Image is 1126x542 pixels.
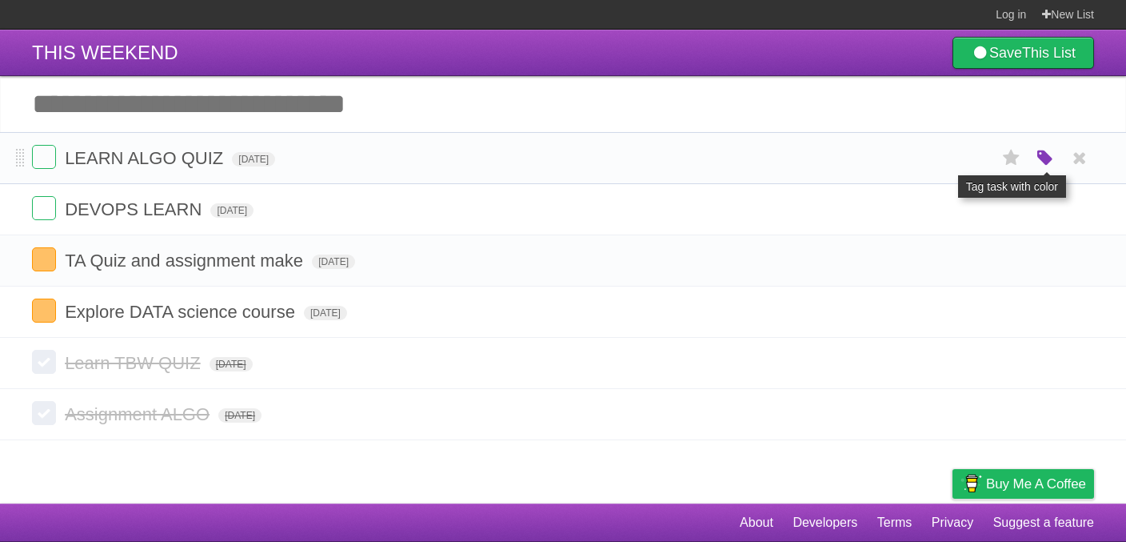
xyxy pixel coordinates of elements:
[952,37,1094,69] a: SaveThis List
[932,508,973,538] a: Privacy
[986,470,1086,498] span: Buy me a coffee
[65,148,227,168] span: LEARN ALGO QUIZ
[312,255,355,269] span: [DATE]
[65,404,214,424] span: Assignment ALGO
[304,306,347,320] span: [DATE]
[877,508,912,538] a: Terms
[32,247,56,271] label: Done
[960,470,982,497] img: Buy me a coffee
[65,353,205,373] span: Learn TBW QUIZ
[996,145,1027,171] label: Star task
[1022,45,1076,61] b: This List
[993,508,1094,538] a: Suggest a feature
[65,302,299,322] span: Explore DATA science course
[232,152,275,167] span: [DATE]
[32,350,56,374] label: Done
[32,145,56,169] label: Done
[32,196,56,220] label: Done
[210,357,253,371] span: [DATE]
[952,469,1094,499] a: Buy me a coffee
[793,508,857,538] a: Developers
[65,199,206,219] span: DEVOPS LEARN
[218,408,262,423] span: [DATE]
[32,42,178,63] span: THIS WEEKEND
[210,203,254,218] span: [DATE]
[32,299,56,323] label: Done
[32,401,56,425] label: Done
[740,508,773,538] a: About
[65,251,307,271] span: TA Quiz and assignment make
